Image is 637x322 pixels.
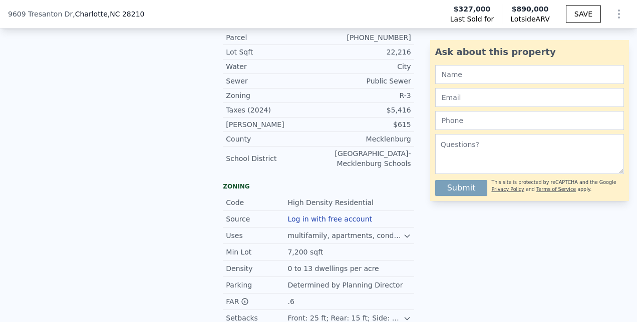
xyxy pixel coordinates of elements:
[512,5,549,13] span: $890,000
[226,153,318,163] div: School District
[318,134,411,144] div: Mecklenburg
[226,119,318,129] div: [PERSON_NAME]
[226,76,318,86] div: Sewer
[318,32,411,42] div: [PHONE_NUMBER]
[226,197,287,207] div: Code
[287,247,325,257] div: 7,200 sqft
[435,111,624,130] input: Phone
[318,148,411,168] div: [GEOGRAPHIC_DATA]-Mecklenburg Schools
[435,88,624,107] input: Email
[226,230,287,240] div: Uses
[510,14,549,24] span: Lotside ARV
[566,5,601,23] button: SAVE
[226,296,287,306] div: FAR
[435,65,624,84] input: Name
[226,32,318,42] div: Parcel
[318,90,411,100] div: R-3
[609,4,629,24] button: Show Options
[287,197,375,207] div: High Density Residential
[287,280,405,290] div: Determined by Planning Director
[318,61,411,71] div: City
[536,186,576,192] a: Terms of Service
[435,45,624,59] div: Ask about this property
[491,186,524,192] a: Privacy Policy
[491,176,624,196] div: This site is protected by reCAPTCHA and the Google and apply.
[287,263,381,273] div: 0 to 13 dwellings per acre
[226,247,287,257] div: Min Lot
[226,134,318,144] div: County
[435,180,488,196] button: Submit
[287,230,403,240] div: multifamily, apartments, condominiums, townhouses, senior housing, boarding houses
[318,119,411,129] div: $615
[226,105,318,115] div: Taxes (2024)
[226,90,318,100] div: Zoning
[318,47,411,57] div: 22,216
[73,9,144,19] span: , Charlotte
[226,61,318,71] div: Water
[454,4,491,14] span: $327,000
[223,182,414,190] div: Zoning
[226,47,318,57] div: Lot Sqft
[287,296,296,306] div: .6
[108,10,145,18] span: , NC 28210
[318,105,411,115] div: $5,416
[226,280,287,290] div: Parking
[450,14,494,24] span: Last Sold for
[226,214,287,224] div: Source
[226,263,287,273] div: Density
[318,76,411,86] div: Public Sewer
[287,215,372,223] button: Log in with free account
[8,9,73,19] span: 9609 Tresanton Dr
